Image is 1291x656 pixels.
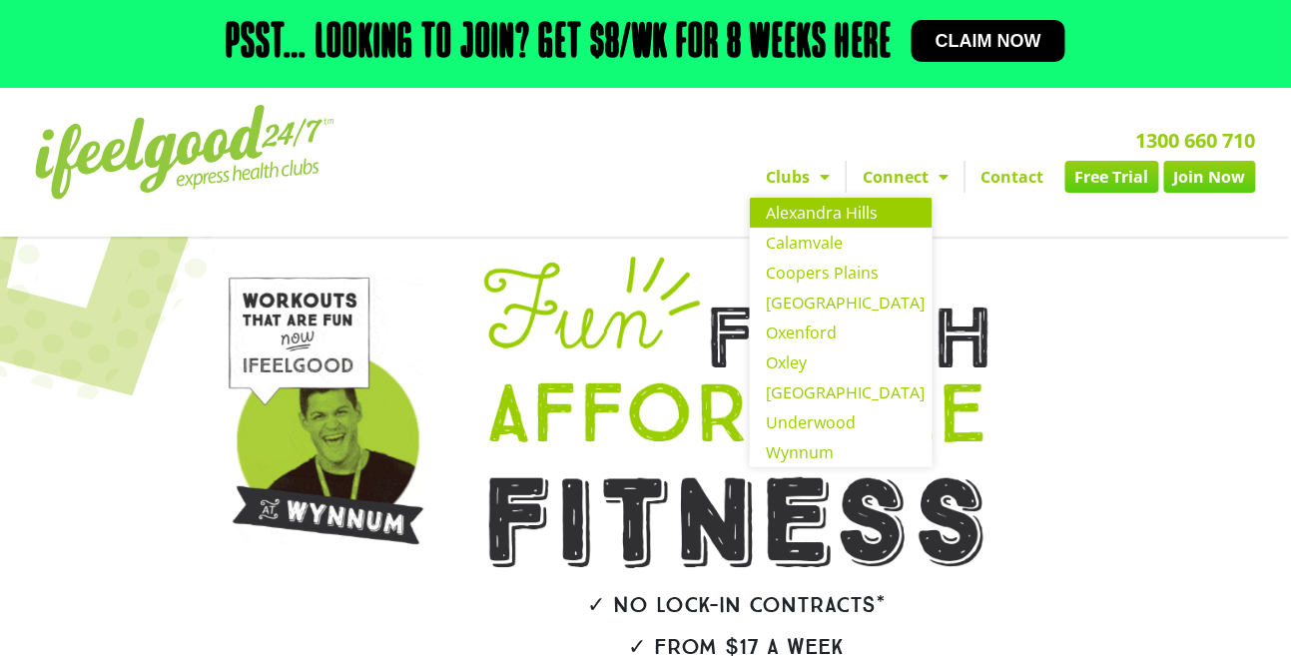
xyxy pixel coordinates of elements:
[750,377,933,407] a: [GEOGRAPHIC_DATA]
[469,161,1256,193] nav: Menu
[226,20,892,68] h2: Psst… Looking to join? Get $8/wk for 8 weeks here
[750,318,933,347] a: Oxenford
[428,594,1045,616] h2: ✓ No lock-in contracts*
[847,161,965,193] a: Connect
[966,161,1060,193] a: Contact
[750,347,933,377] a: Oxley
[1164,161,1256,193] a: Join Now
[750,198,933,467] ul: Clubs
[912,20,1065,62] a: Claim now
[750,407,933,437] a: Underwood
[750,228,933,258] a: Calamvale
[1065,161,1159,193] a: Free Trial
[750,258,933,288] a: Coopers Plains
[750,437,933,467] a: Wynnum
[750,288,933,318] a: [GEOGRAPHIC_DATA]
[1136,127,1256,154] a: 1300 660 710
[936,32,1041,50] span: Claim now
[750,161,846,193] a: Clubs
[750,198,933,228] a: Alexandra Hills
